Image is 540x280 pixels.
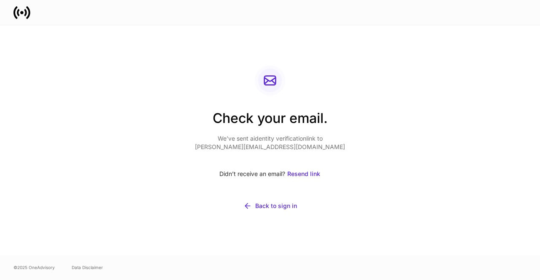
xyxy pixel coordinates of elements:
[72,264,103,271] a: Data Disclaimer
[195,134,345,151] p: We’ve sent a identity verification link to [PERSON_NAME][EMAIL_ADDRESS][DOMAIN_NAME]
[195,165,345,183] div: Didn’t receive an email?
[195,197,345,215] button: Back to sign in
[255,202,297,210] div: Back to sign in
[287,165,321,183] button: Resend link
[287,170,320,178] div: Resend link
[195,109,345,134] h2: Check your email.
[13,264,55,271] span: © 2025 OneAdvisory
